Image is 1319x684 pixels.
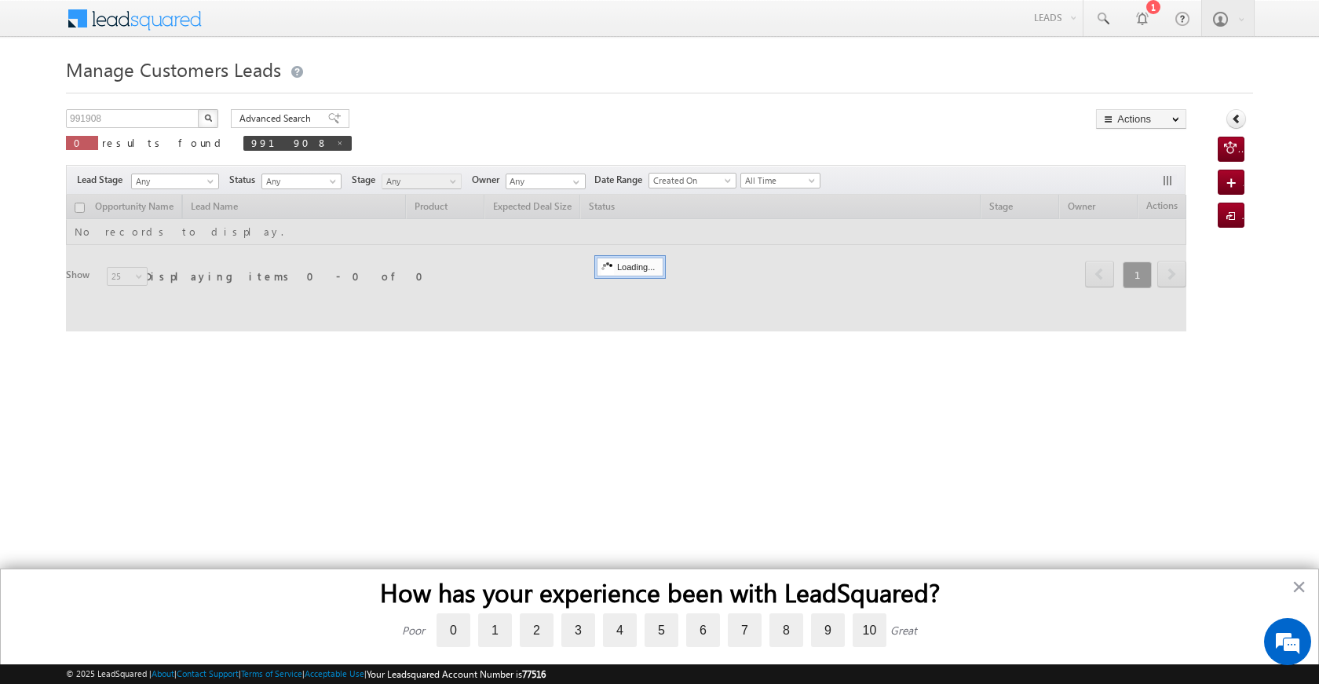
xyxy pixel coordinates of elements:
label: 7 [728,613,762,647]
span: Your Leadsquared Account Number is [367,668,546,680]
span: © 2025 LeadSquared | | | | | [66,667,546,682]
label: 1 [478,613,512,647]
span: Status [229,173,261,187]
a: Acceptable Use [305,668,364,679]
span: Owner [472,173,506,187]
label: 2 [520,613,554,647]
span: All Time [741,174,816,188]
label: 5 [645,613,678,647]
span: 0 [74,136,90,149]
button: Close [1292,574,1306,599]
span: results found [102,136,227,149]
div: Loading... [597,258,663,276]
span: Advanced Search [239,112,316,126]
input: Type to Search [506,174,586,189]
span: Any [262,174,337,188]
span: Any [132,174,214,188]
span: Manage Customers Leads [66,57,281,82]
span: 991908 [251,136,328,149]
a: Contact Support [177,668,239,679]
span: Date Range [594,173,649,187]
span: Lead Stage [77,173,129,187]
label: 9 [811,613,845,647]
label: 0 [437,613,470,647]
div: Poor [402,623,425,638]
label: 3 [561,613,595,647]
span: 77516 [522,668,546,680]
h2: How has your experience been with LeadSquared? [32,577,1287,607]
a: Show All Items [565,174,584,190]
span: Any [382,174,457,188]
img: Search [204,114,212,122]
label: 6 [686,613,720,647]
span: Created On [649,174,731,188]
a: Terms of Service [241,668,302,679]
label: 4 [603,613,637,647]
label: 10 [853,613,886,647]
label: 8 [769,613,803,647]
span: Stage [352,173,382,187]
div: Great [890,623,917,638]
button: Actions [1096,109,1186,129]
a: About [152,668,174,679]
